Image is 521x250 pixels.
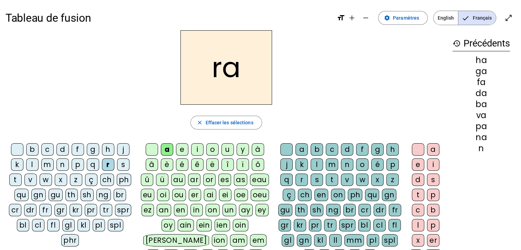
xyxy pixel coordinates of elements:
[239,204,253,216] div: ay
[102,143,114,156] div: h
[41,143,54,156] div: c
[17,219,29,231] div: bl
[282,234,294,247] div: gl
[331,189,345,201] div: on
[39,204,52,216] div: fr
[256,204,269,216] div: ey
[348,189,362,201] div: ph
[427,174,439,186] div: s
[61,234,79,247] div: phr
[157,204,171,216] div: an
[314,189,328,201] div: en
[393,14,419,22] span: Paramètres
[212,234,228,247] div: ion
[337,14,345,22] mat-icon: format_size
[295,204,308,216] div: th
[54,204,67,216] div: gr
[24,174,37,186] div: v
[452,39,461,48] mat-icon: history
[386,174,399,186] div: z
[188,174,200,186] div: ar
[32,219,44,231] div: cl
[100,204,112,216] div: tr
[278,204,292,216] div: gu
[72,158,84,171] div: p
[190,116,262,129] button: Effacer les sélections
[295,158,308,171] div: k
[452,144,510,153] div: n
[324,219,336,231] div: tr
[117,174,131,186] div: ph
[386,158,399,171] div: p
[70,204,82,216] div: kr
[65,189,78,201] div: th
[219,189,231,201] div: ei
[311,174,323,186] div: s
[117,143,129,156] div: j
[250,234,267,247] div: em
[433,11,496,25] mat-button-toggle-group: Language selection
[102,158,114,171] div: r
[237,158,249,171] div: ï
[384,15,390,21] mat-icon: settings
[412,204,424,216] div: c
[452,111,510,119] div: va
[172,189,186,201] div: ou
[142,204,154,216] div: ez
[389,204,401,216] div: fr
[56,158,69,171] div: n
[233,219,249,231] div: oin
[146,158,158,171] div: â
[9,204,21,216] div: cr
[279,219,291,231] div: gr
[371,143,384,156] div: g
[205,118,253,127] span: Effacer les sélections
[203,174,216,186] div: or
[234,189,248,201] div: oe
[412,158,424,171] div: e
[388,219,401,231] div: fl
[190,204,203,216] div: in
[371,158,384,171] div: é
[24,204,37,216] div: dr
[206,204,220,216] div: on
[141,189,154,201] div: eu
[85,204,97,216] div: pr
[367,234,379,247] div: pl
[221,143,234,156] div: u
[26,143,39,156] div: b
[427,234,439,247] div: er
[452,78,510,86] div: fa
[252,158,264,171] div: ô
[452,67,510,75] div: ga
[326,174,338,186] div: t
[161,143,173,156] div: a
[452,133,510,142] div: na
[171,174,185,186] div: au
[77,219,90,231] div: kl
[412,174,424,186] div: d
[206,143,219,156] div: o
[452,36,510,51] h3: Précédents
[93,219,105,231] div: pl
[87,158,99,171] div: q
[191,158,204,171] div: ê
[85,174,97,186] div: ç
[11,158,23,171] div: k
[310,204,323,216] div: sh
[341,174,353,186] div: v
[204,189,216,201] div: ai
[295,174,308,186] div: r
[362,14,370,22] mat-icon: remove
[427,158,439,171] div: i
[234,174,247,186] div: as
[250,174,269,186] div: eau
[452,89,510,97] div: da
[100,174,114,186] div: ch
[314,234,326,247] div: kl
[178,219,194,231] div: ain
[341,143,353,156] div: d
[373,219,386,231] div: cl
[47,219,60,231] div: fl
[62,219,75,231] div: gl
